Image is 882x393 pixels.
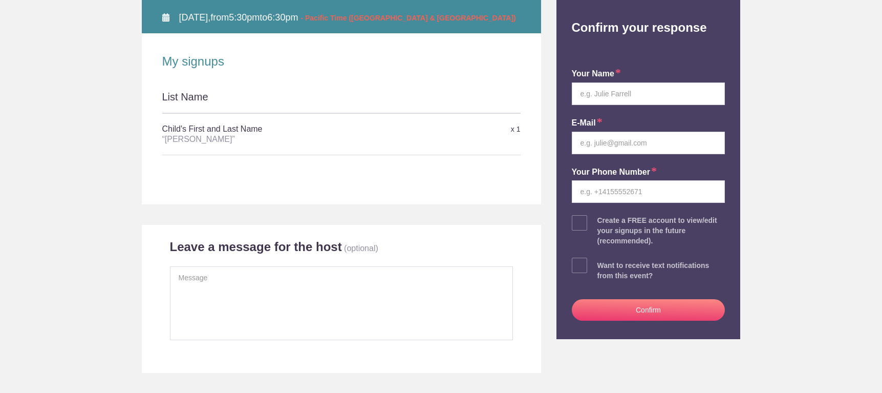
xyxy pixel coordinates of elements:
[572,167,657,178] label: Your Phone Number
[162,90,521,113] div: List Name
[229,12,260,23] span: 5:30pm
[162,134,401,144] div: “[PERSON_NAME]”
[179,12,211,23] span: [DATE],
[179,12,516,23] span: from to
[344,244,378,253] p: (optional)
[597,260,725,281] div: Want to receive text notifications from this event?
[597,215,725,246] div: Create a FREE account to view/edit your signups in the future (recommended).
[572,117,603,129] label: E-mail
[170,239,342,255] h2: Leave a message for the host
[162,119,401,150] h5: Child's First and Last Name
[162,54,521,69] h2: My signups
[572,299,725,321] button: Confirm
[300,14,515,22] span: - Pacific Time ([GEOGRAPHIC_DATA] & [GEOGRAPHIC_DATA])
[401,120,520,138] div: x 1
[267,12,298,23] span: 6:30pm
[572,68,621,80] label: your name
[162,13,169,22] img: Calendar alt
[572,180,725,203] input: e.g. +14155552671
[572,82,725,105] input: e.g. Julie Farrell
[572,132,725,154] input: e.g. julie@gmail.com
